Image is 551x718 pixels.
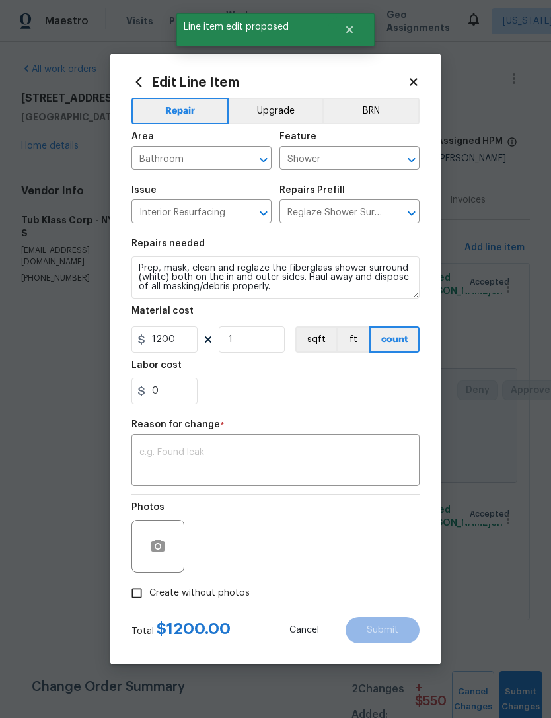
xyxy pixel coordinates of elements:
[131,186,157,195] h5: Issue
[131,98,229,124] button: Repair
[268,617,340,643] button: Cancel
[336,326,369,353] button: ft
[131,239,205,248] h5: Repairs needed
[229,98,323,124] button: Upgrade
[131,256,420,299] textarea: Prep, mask, clean and reglaze the fiberglass shower surround (white) both on the in and outer sid...
[369,326,420,353] button: count
[131,132,154,141] h5: Area
[328,17,371,43] button: Close
[367,626,398,635] span: Submit
[157,621,231,637] span: $ 1200.00
[289,626,319,635] span: Cancel
[279,132,316,141] h5: Feature
[402,204,421,223] button: Open
[346,617,420,643] button: Submit
[131,361,182,370] h5: Labor cost
[254,204,273,223] button: Open
[131,503,165,512] h5: Photos
[131,622,231,638] div: Total
[131,306,194,316] h5: Material cost
[322,98,420,124] button: BRN
[131,420,220,429] h5: Reason for change
[176,13,328,41] span: Line item edit proposed
[279,186,345,195] h5: Repairs Prefill
[149,587,250,600] span: Create without photos
[131,75,408,89] h2: Edit Line Item
[295,326,336,353] button: sqft
[402,151,421,169] button: Open
[254,151,273,169] button: Open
